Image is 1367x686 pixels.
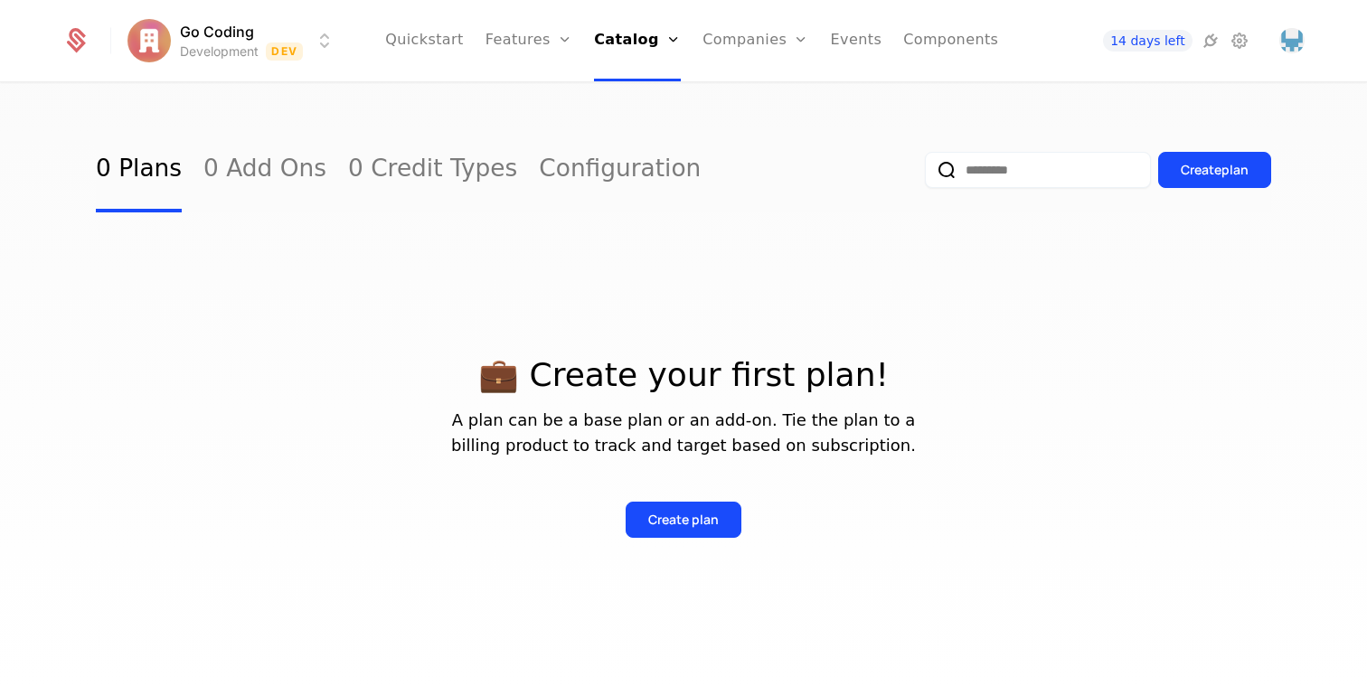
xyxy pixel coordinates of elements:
span: Go Coding [180,21,254,42]
a: Integrations [1200,30,1221,52]
a: 0 Add Ons [203,127,326,212]
div: Create plan [1181,161,1249,179]
a: 14 days left [1103,30,1192,52]
img: Go Coding [127,19,171,62]
p: 💼 Create your first plan! [96,357,1271,393]
p: A plan can be a base plan or an add-on. Tie the plan to a billing product to track and target bas... [96,408,1271,458]
a: 0 Credit Types [348,127,517,212]
img: Thomas Brink [1279,28,1305,53]
button: Select environment [133,21,335,61]
div: Create plan [648,511,719,529]
button: Create plan [626,502,741,538]
span: Dev [266,42,303,61]
button: Open user button [1279,28,1305,53]
a: Settings [1229,30,1250,52]
button: Createplan [1158,152,1271,188]
a: 0 Plans [96,127,182,212]
a: Configuration [539,127,701,212]
div: Development [180,42,259,61]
